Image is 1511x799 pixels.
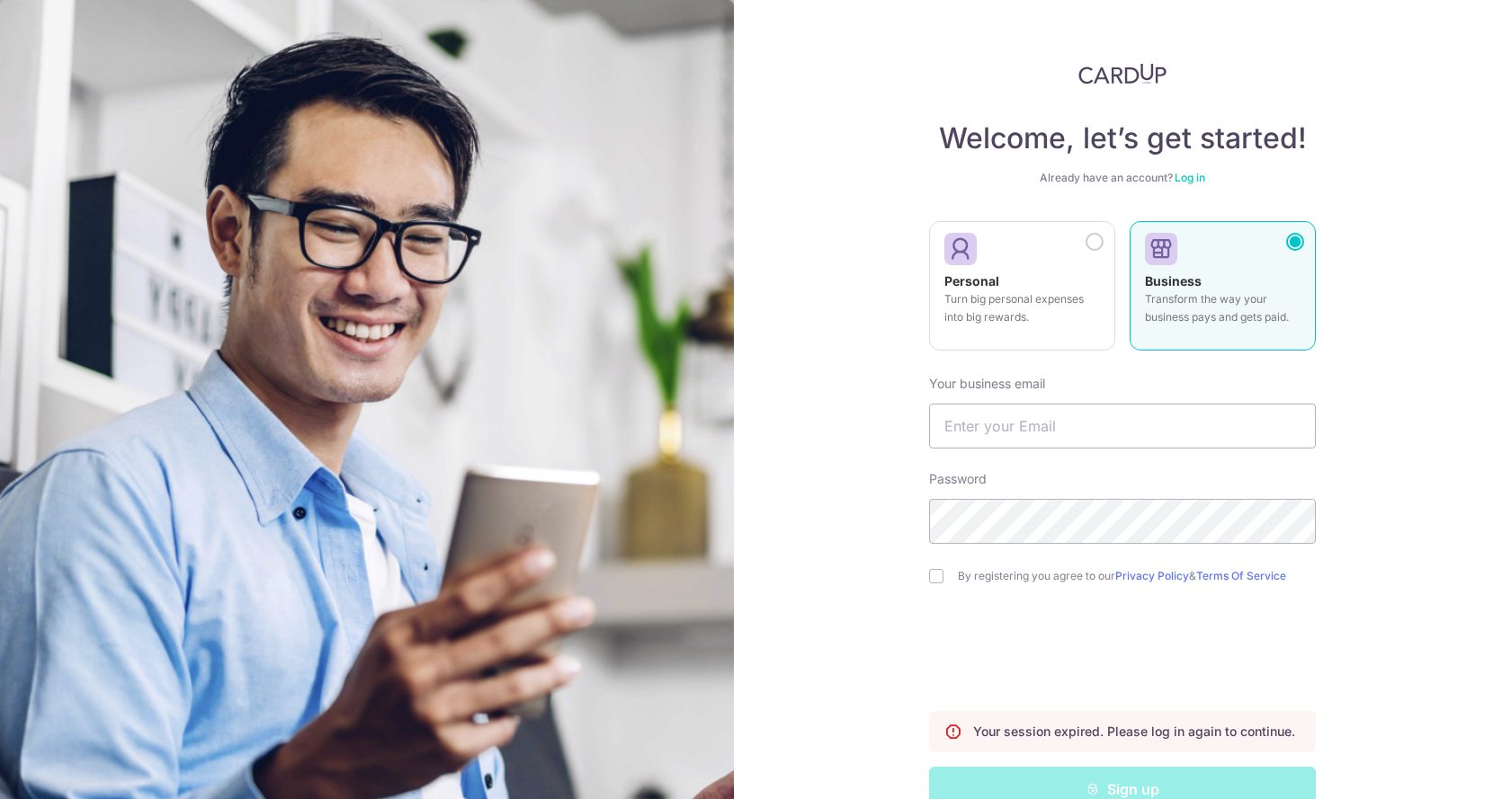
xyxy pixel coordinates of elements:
[958,569,1316,583] label: By registering you agree to our &
[1145,290,1301,326] p: Transform the way your business pays and gets paid.
[1115,569,1189,582] a: Privacy Policy
[944,290,1100,326] p: Turn big personal expenses into big rewards.
[929,470,987,488] label: Password
[944,273,999,289] strong: Personal
[929,120,1316,156] h4: Welcome, let’s get started!
[929,375,1045,393] label: Your business email
[929,404,1316,448] input: Enter your Email
[986,619,1259,689] iframe: reCAPTCHA
[929,221,1115,361] a: Personal Turn big personal expenses into big rewards.
[1196,569,1286,582] a: Terms Of Service
[1145,273,1202,289] strong: Business
[929,171,1316,185] div: Already have an account?
[1130,221,1316,361] a: Business Transform the way your business pays and gets paid.
[973,723,1295,741] p: Your session expired. Please log in again to continue.
[1078,63,1167,84] img: CardUp Logo
[1175,171,1205,184] a: Log in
